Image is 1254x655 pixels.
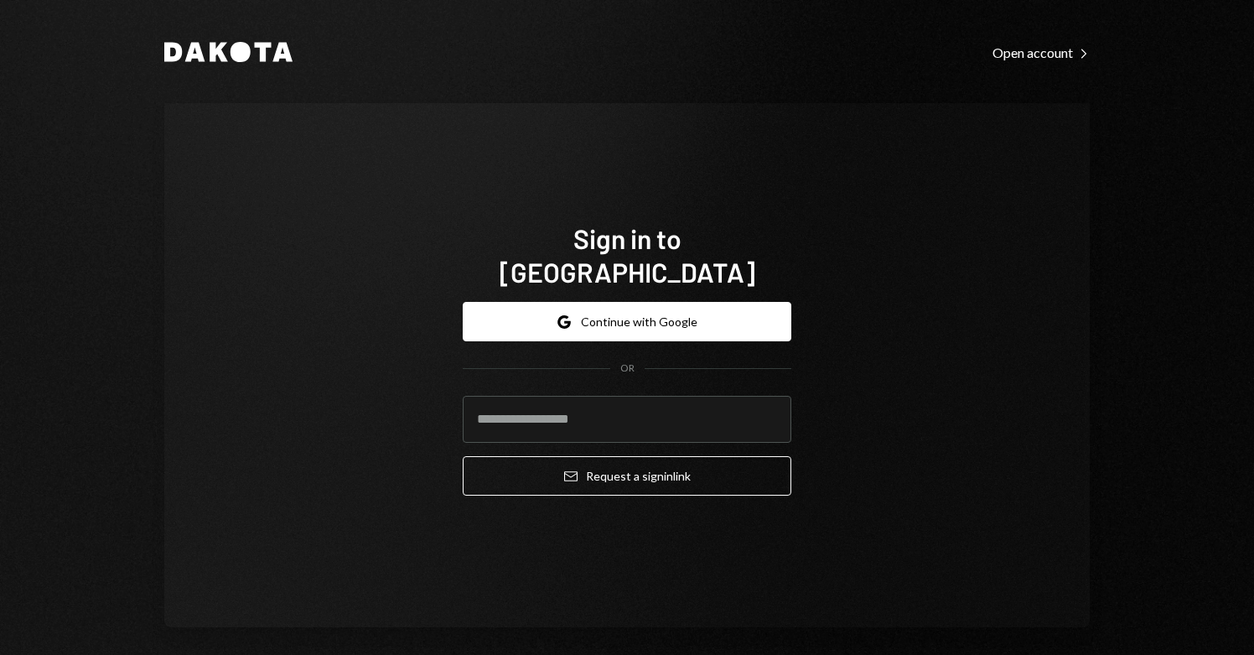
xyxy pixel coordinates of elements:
h1: Sign in to [GEOGRAPHIC_DATA] [463,221,791,289]
div: OR [620,361,635,376]
a: Open account [992,43,1090,61]
button: Request a signinlink [463,456,791,496]
div: Open account [992,44,1090,61]
button: Continue with Google [463,302,791,341]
